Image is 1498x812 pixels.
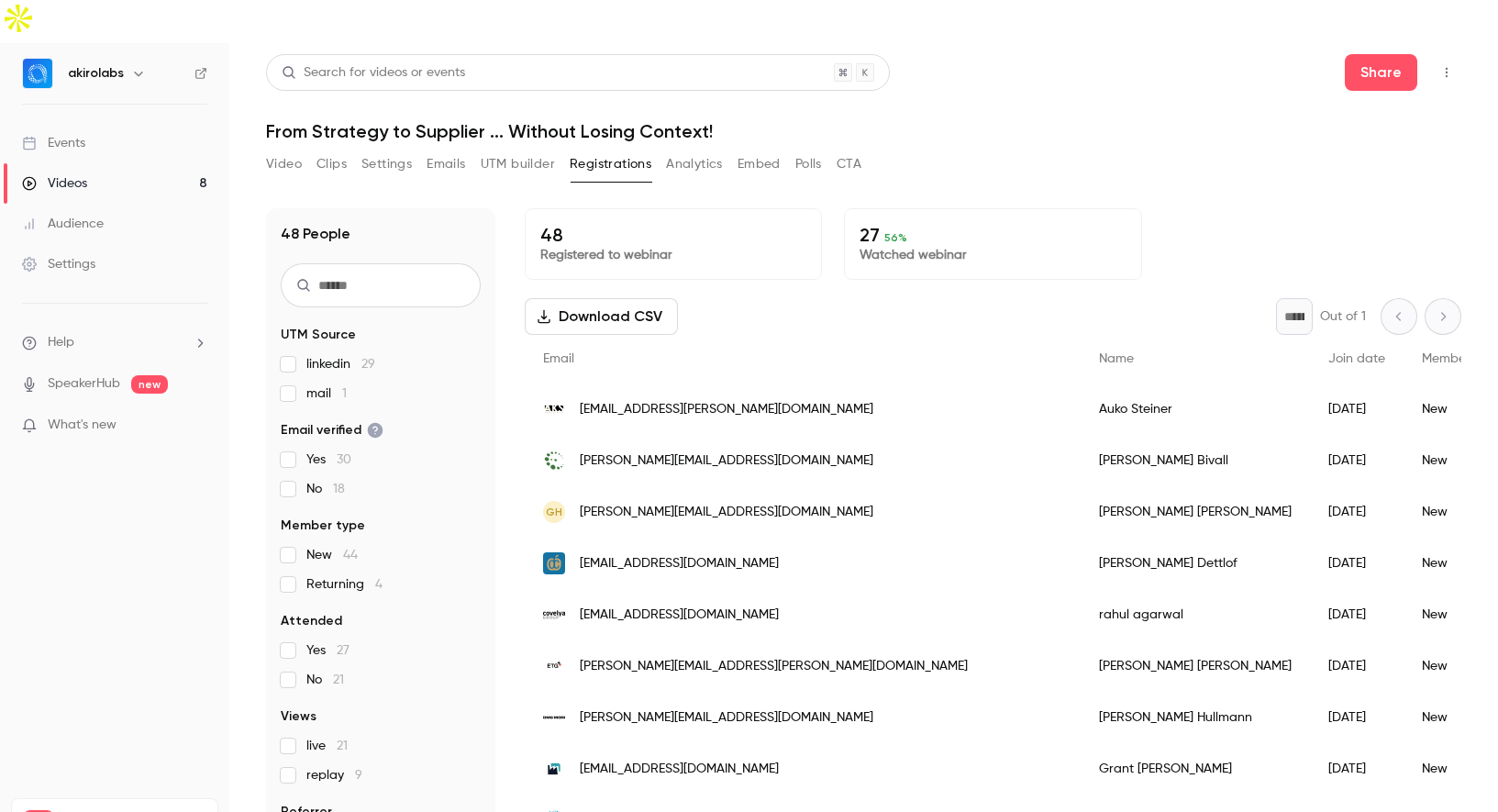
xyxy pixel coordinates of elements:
div: Videos [22,174,87,193]
span: [EMAIL_ADDRESS][DOMAIN_NAME] [580,554,779,573]
button: Download CSV [525,298,678,335]
div: Audience [22,215,104,233]
div: Settings [22,255,95,273]
span: [EMAIL_ADDRESS][DOMAIN_NAME] [580,606,779,625]
div: [PERSON_NAME] [PERSON_NAME] [1081,486,1310,538]
img: dmgmori.com [543,706,565,729]
span: Email verified [281,421,383,439]
span: Yes [306,641,350,660]
div: rahul agarwal [1081,589,1310,640]
span: 44 [343,549,358,562]
div: [DATE] [1310,486,1404,538]
button: Emails [427,150,465,179]
div: [DATE] [1310,589,1404,640]
p: Registered to webinar [540,246,806,264]
button: Clips [316,150,347,179]
span: [PERSON_NAME][EMAIL_ADDRESS][PERSON_NAME][DOMAIN_NAME] [580,657,968,676]
span: UTM Source [281,326,356,344]
img: akirolabs [23,59,52,88]
p: Watched webinar [860,246,1126,264]
div: [PERSON_NAME] Bivall [1081,435,1310,486]
div: [DATE] [1310,692,1404,743]
span: 4 [375,578,383,591]
span: 18 [333,483,345,495]
span: Join date [1328,352,1385,365]
span: [PERSON_NAME][EMAIL_ADDRESS][DOMAIN_NAME] [580,451,873,471]
img: matchory.com [543,758,565,780]
img: dettlofconsulting.de [543,552,565,574]
span: Help [48,333,74,352]
p: 27 [860,224,1126,246]
img: aks.com [543,398,565,420]
span: [PERSON_NAME][EMAIL_ADDRESS][DOMAIN_NAME] [580,503,873,522]
li: help-dropdown-opener [22,333,207,352]
button: Top Bar Actions [1432,58,1461,87]
span: No [306,480,345,498]
div: [DATE] [1310,435,1404,486]
img: covelya.com [543,604,565,626]
button: Registrations [570,150,651,179]
span: Attended [281,612,342,630]
span: Email [543,352,574,365]
button: Polls [795,150,822,179]
span: live [306,737,348,755]
div: [DATE] [1310,384,1404,435]
div: Grant [PERSON_NAME] [1081,743,1310,795]
h1: From Strategy to Supplier ... Without Losing Context! [266,120,1461,142]
span: Yes [306,450,351,469]
span: 9 [355,769,362,782]
span: Member type [281,517,365,535]
span: 21 [333,673,344,686]
div: [PERSON_NAME] [PERSON_NAME] [1081,640,1310,692]
span: What's new [48,416,117,435]
button: UTM builder [481,150,555,179]
span: replay [306,766,362,784]
span: [PERSON_NAME][EMAIL_ADDRESS][DOMAIN_NAME] [580,708,873,728]
h1: 48 People [281,223,350,245]
span: 29 [361,358,375,371]
a: SpeakerHub [48,374,120,394]
span: Returning [306,575,383,594]
span: Name [1099,352,1134,365]
span: No [306,671,344,689]
div: Search for videos or events [282,63,465,83]
button: Settings [361,150,412,179]
div: [DATE] [1310,538,1404,589]
span: 27 [337,644,350,657]
button: Video [266,150,302,179]
span: Views [281,707,316,726]
span: [EMAIL_ADDRESS][PERSON_NAME][DOMAIN_NAME] [580,400,873,419]
h6: akirolabs [68,64,124,83]
button: Embed [738,150,781,179]
p: 48 [540,224,806,246]
span: GH [546,504,562,520]
span: [EMAIL_ADDRESS][DOMAIN_NAME] [580,760,779,779]
div: Events [22,134,85,152]
button: Share [1345,54,1417,91]
span: 21 [337,740,348,752]
div: [PERSON_NAME] Dettlof [1081,538,1310,589]
img: effso.se [543,450,565,472]
button: Analytics [666,150,723,179]
span: 56 % [884,231,907,244]
div: [DATE] [1310,640,1404,692]
p: Out of 1 [1320,307,1366,326]
div: [PERSON_NAME] Hullmann [1081,692,1310,743]
span: New [306,546,358,564]
span: 1 [342,387,347,400]
button: CTA [837,150,861,179]
span: linkedin [306,355,375,373]
div: Auko Steiner [1081,384,1310,435]
span: new [131,375,168,394]
img: etgworld.com [543,655,565,677]
span: 30 [337,453,351,466]
span: mail [306,384,347,403]
div: [DATE] [1310,743,1404,795]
